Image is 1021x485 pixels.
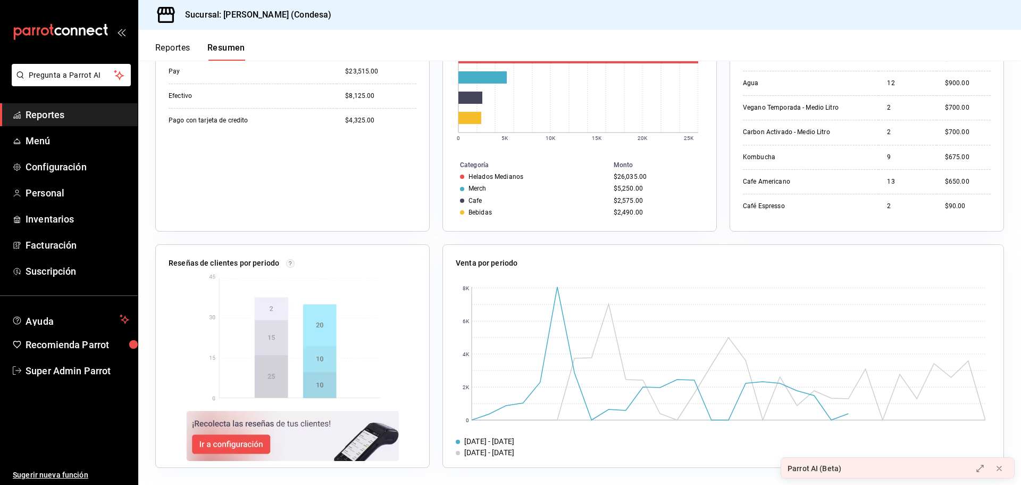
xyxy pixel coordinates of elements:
text: 0 [457,135,460,141]
button: open_drawer_menu [117,28,125,36]
div: 13 [887,177,927,186]
div: Helados Medianos [468,173,523,180]
p: Venta por periodo [456,258,517,269]
div: navigation tabs [155,43,245,61]
span: Recomienda Parrot [26,338,129,352]
span: Super Admin Parrot [26,364,129,378]
div: $2,575.00 [614,197,699,204]
div: $900.00 [945,79,991,88]
button: Reportes [155,43,190,61]
button: Resumen [207,43,245,61]
div: Merch [468,185,487,192]
div: [DATE] - [DATE] [464,447,514,458]
div: $5,250.00 [614,185,699,192]
div: Pago con tarjeta de credito [169,116,275,125]
text: 6K [463,318,470,324]
text: 0 [466,417,469,423]
h3: Sucursal: [PERSON_NAME] (Condesa) [177,9,331,21]
div: $700.00 [945,103,991,112]
div: 12 [887,79,927,88]
span: Inventarios [26,212,129,226]
text: 2K [463,384,470,390]
div: $26,035.00 [614,173,699,180]
text: 5K [501,135,508,141]
div: $90.00 [945,202,991,211]
div: $23,515.00 [345,67,416,76]
div: Parrot AI (Beta) [788,463,841,474]
span: Reportes [26,108,129,122]
div: Cafe [468,197,482,204]
div: Kombucha [743,153,849,162]
div: 2 [887,128,927,137]
span: Ayuda [26,313,115,326]
div: Café Espresso [743,202,849,211]
div: 2 [887,202,927,211]
div: Carbon Activado - Medio Litro [743,128,849,137]
text: 15K [592,135,602,141]
span: Sugerir nueva función [13,470,129,481]
div: $4,325.00 [345,116,416,125]
div: Bebidas [468,209,492,216]
div: $650.00 [945,177,991,186]
span: Menú [26,134,129,148]
th: Monto [609,159,716,171]
text: 10K [546,135,556,141]
span: Pregunta a Parrot AI [29,70,114,81]
div: Cafe Americano [743,177,849,186]
text: 4K [463,351,470,357]
div: [DATE] - [DATE] [464,436,514,447]
div: Agua [743,79,849,88]
div: $2,490.00 [614,209,699,216]
a: Pregunta a Parrot AI [7,77,131,88]
div: Pay [169,67,275,76]
span: Personal [26,186,129,200]
p: Reseñas de clientes por periodo [169,258,279,269]
span: Suscripción [26,264,129,278]
th: Categoría [443,159,609,171]
div: 2 [887,103,927,112]
div: 9 [887,153,927,162]
div: Vegano Temporada - Medio Litro [743,103,849,112]
span: Configuración [26,160,129,174]
text: 25K [684,135,694,141]
text: 20K [638,135,648,141]
button: Pregunta a Parrot AI [12,64,131,86]
div: $8,125.00 [345,92,416,101]
div: $700.00 [945,128,991,137]
div: $675.00 [945,153,991,162]
div: Efectivo [169,92,275,101]
text: 8K [463,285,470,291]
span: Facturación [26,238,129,252]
